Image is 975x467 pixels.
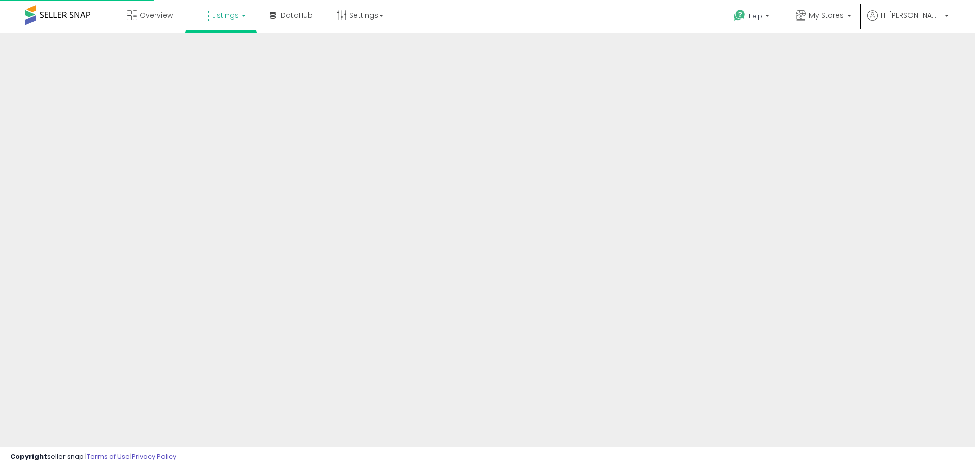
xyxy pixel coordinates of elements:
a: Help [726,2,779,33]
a: Hi [PERSON_NAME] [867,10,949,33]
span: Help [749,12,762,20]
strong: Copyright [10,452,47,461]
span: Overview [140,10,173,20]
span: DataHub [281,10,313,20]
span: My Stores [809,10,844,20]
div: seller snap | | [10,452,176,462]
a: Terms of Use [87,452,130,461]
span: Hi [PERSON_NAME] [881,10,941,20]
i: Get Help [733,9,746,22]
a: Privacy Policy [132,452,176,461]
span: Listings [212,10,239,20]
